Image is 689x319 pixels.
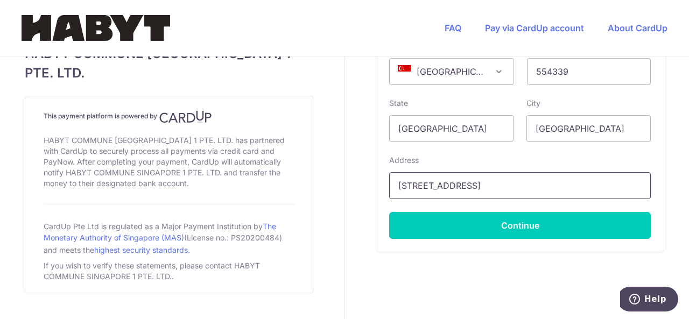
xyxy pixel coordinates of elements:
[620,287,678,314] iframe: Opens a widget where you can find more information
[44,133,294,191] div: HABYT COMMUNE [GEOGRAPHIC_DATA] 1 PTE. LTD. has partnered with CardUp to securely process all pay...
[389,58,514,85] span: Singapore
[485,23,584,33] a: Pay via CardUp account
[608,23,667,33] a: About CardUp
[44,217,294,258] div: CardUp Pte Ltd is regulated as a Major Payment Institution by (License no.: PS20200484) and meets...
[389,98,408,109] label: State
[390,59,513,84] span: Singapore
[527,58,651,85] input: Example 123456
[44,258,294,284] div: If you wish to verify these statements, please contact HABYT COMMUNE SINGAPORE 1 PTE. LTD..
[25,44,313,83] span: HABYT COMMUNE [GEOGRAPHIC_DATA] 1 PTE. LTD.
[526,98,540,109] label: City
[445,23,461,33] a: FAQ
[94,245,188,254] a: highest security standards
[389,155,419,166] label: Address
[389,212,651,239] button: Continue
[159,110,212,123] img: CardUp
[44,110,294,123] h4: This payment platform is powered by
